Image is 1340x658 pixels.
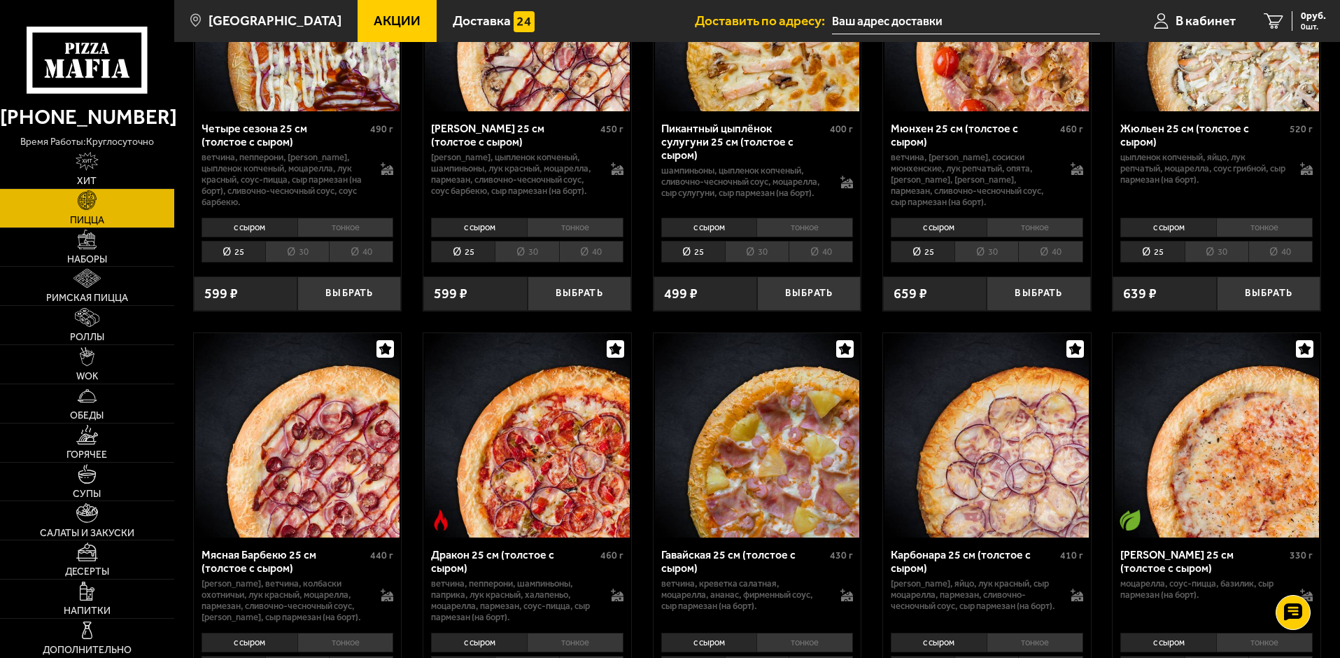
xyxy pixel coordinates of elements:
[654,333,861,538] a: Гавайская 25 см (толстое с сыром)
[431,218,527,237] li: с сыром
[46,293,128,303] span: Римская пицца
[1290,549,1313,561] span: 330 г
[430,510,451,531] img: Острое блюдо
[891,152,1057,208] p: ветчина, [PERSON_NAME], сосиски мюнхенские, лук репчатый, опята, [PERSON_NAME], [PERSON_NAME], па...
[67,255,107,265] span: Наборы
[1301,22,1326,31] span: 0 шт.
[297,633,394,652] li: тонкое
[423,333,631,538] a: Острое блюдоДракон 25 см (толстое с сыром)
[661,165,827,199] p: шампиньоны, цыпленок копченый, сливочно-чесночный соус, моцарелла, сыр сулугуни, сыр пармезан (на...
[202,122,367,148] div: Четыре сезона 25 см (толстое с сыром)
[661,218,757,237] li: с сыром
[789,241,853,262] li: 40
[495,241,558,262] li: 30
[297,218,394,237] li: тонкое
[757,276,861,311] button: Выбрать
[202,578,367,623] p: [PERSON_NAME], ветчина, колбаски охотничьи, лук красный, моцарелла, пармезан, сливочно-чесночный ...
[1113,333,1320,538] a: Вегетарианское блюдоМаргарита 25 см (толстое с сыром)
[202,548,367,575] div: Мясная Барбекю 25 см (толстое с сыром)
[40,528,134,538] span: Салаты и закуски
[894,287,927,301] span: 659 ₽
[73,489,101,499] span: Супы
[70,216,104,225] span: Пицца
[661,241,725,262] li: 25
[661,578,827,612] p: ветчина, креветка салатная, моцарелла, ананас, фирменный соус, сыр пармезан (на борт).
[204,287,238,301] span: 599 ₽
[1115,333,1319,538] img: Маргарита 25 см (толстое с сыром)
[695,14,832,27] span: Доставить по адресу:
[1301,11,1326,21] span: 0 руб.
[664,287,698,301] span: 499 ₽
[832,8,1100,34] input: Ваш адрес доставки
[987,218,1083,237] li: тонкое
[987,633,1083,652] li: тонкое
[661,122,827,162] div: Пикантный цыплёнок сулугуни 25 см (толстое с сыром)
[194,333,402,538] a: Мясная Барбекю 25 см (толстое с сыром)
[70,411,104,421] span: Обеды
[891,241,954,262] li: 25
[195,333,400,538] img: Мясная Барбекю 25 см (толстое с сыром)
[202,241,265,262] li: 25
[431,152,597,197] p: [PERSON_NAME], цыпленок копченый, шампиньоны, лук красный, моцарелла, пармезан, сливочно-чесночны...
[425,333,629,538] img: Дракон 25 см (толстое с сыром)
[1018,241,1082,262] li: 40
[1185,241,1248,262] li: 30
[987,276,1090,311] button: Выбрать
[1120,152,1286,185] p: цыпленок копченый, яйцо, лук репчатый, моцарелла, соус грибной, сыр пармезан (на борт).
[202,152,367,208] p: ветчина, пепперони, [PERSON_NAME], цыпленок копченый, моцарелла, лук красный, соус-пицца, сыр пар...
[297,276,401,311] button: Выбрать
[209,14,341,27] span: [GEOGRAPHIC_DATA]
[514,11,535,32] img: 15daf4d41897b9f0e9f617042186c801.svg
[661,548,827,575] div: Гавайская 25 см (толстое с сыром)
[265,241,329,262] li: 30
[374,14,421,27] span: Акции
[891,578,1057,612] p: [PERSON_NAME], яйцо, лук красный, сыр Моцарелла, пармезан, сливочно-чесночный соус, сыр пармезан ...
[66,450,107,460] span: Горячее
[202,218,297,237] li: с сыром
[1290,123,1313,135] span: 520 г
[884,333,1089,538] img: Карбонара 25 см (толстое с сыром)
[1120,578,1286,601] p: моцарелла, соус-пицца, базилик, сыр пармезан (на борт).
[891,548,1057,575] div: Карбонара 25 см (толстое с сыром)
[600,123,623,135] span: 450 г
[65,567,109,577] span: Десерты
[329,241,393,262] li: 40
[434,287,467,301] span: 599 ₽
[1176,14,1236,27] span: В кабинет
[370,123,393,135] span: 490 г
[661,633,757,652] li: с сыром
[70,332,104,342] span: Роллы
[954,241,1018,262] li: 30
[830,123,853,135] span: 400 г
[756,633,853,652] li: тонкое
[431,548,597,575] div: Дракон 25 см (толстое с сыром)
[1120,218,1216,237] li: с сыром
[1120,510,1141,531] img: Вегетарианское блюдо
[1216,633,1313,652] li: тонкое
[891,633,987,652] li: с сыром
[1060,549,1083,561] span: 410 г
[1060,123,1083,135] span: 460 г
[431,578,597,623] p: ветчина, пепперони, шампиньоны, паприка, лук красный, халапеньо, моцарелла, пармезан, соус-пицца,...
[1216,218,1313,237] li: тонкое
[883,333,1091,538] a: Карбонара 25 см (толстое с сыром)
[431,122,597,148] div: [PERSON_NAME] 25 см (толстое с сыром)
[431,241,495,262] li: 25
[1217,276,1320,311] button: Выбрать
[1120,122,1286,148] div: Жюльен 25 см (толстое с сыром)
[527,218,623,237] li: тонкое
[1120,548,1286,575] div: [PERSON_NAME] 25 см (толстое с сыром)
[1248,241,1313,262] li: 40
[891,218,987,237] li: с сыром
[64,606,111,616] span: Напитки
[431,633,527,652] li: с сыром
[830,549,853,561] span: 430 г
[756,218,853,237] li: тонкое
[453,14,511,27] span: Доставка
[202,633,297,652] li: с сыром
[77,176,97,186] span: Хит
[891,122,1057,148] div: Мюнхен 25 см (толстое с сыром)
[370,549,393,561] span: 440 г
[1123,287,1157,301] span: 639 ₽
[600,549,623,561] span: 460 г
